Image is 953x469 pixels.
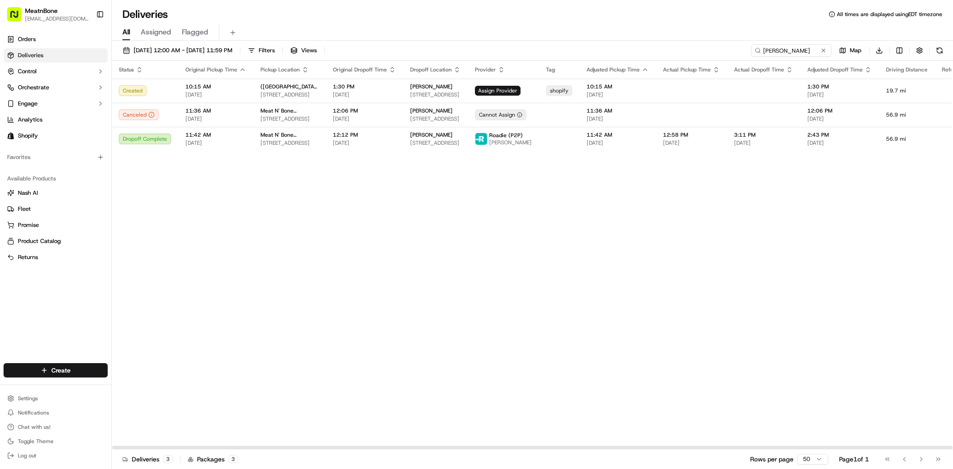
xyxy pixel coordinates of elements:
[18,100,38,108] span: Engage
[7,132,14,139] img: Shopify logo
[25,6,58,15] span: MeatnBone
[333,83,396,90] span: 1:30 PM
[4,4,92,25] button: MeatnBone[EMAIL_ADDRESS][DOMAIN_NAME]
[185,139,246,147] span: [DATE]
[260,131,319,138] span: Meat N' Bone Wellington
[185,66,237,73] span: Original Pickup Time
[750,455,793,464] p: Rows per page
[18,189,38,197] span: Nash AI
[587,115,649,122] span: [DATE]
[4,234,108,248] button: Product Catalog
[410,83,453,90] span: [PERSON_NAME]
[4,129,108,143] a: Shopify
[141,27,171,38] span: Assigned
[7,205,104,213] a: Fleet
[119,44,236,57] button: [DATE] 12:00 AM - [DATE] 11:59 PM
[4,186,108,200] button: Nash AI
[933,44,946,57] button: Refresh
[119,66,134,73] span: Status
[301,46,317,54] span: Views
[475,86,521,96] span: Assign Provider
[18,409,49,416] span: Notifications
[4,172,108,186] div: Available Products
[185,107,246,114] span: 11:36 AM
[489,139,532,146] span: [PERSON_NAME]
[4,32,108,46] a: Orders
[7,253,104,261] a: Returns
[734,139,793,147] span: [DATE]
[7,221,104,229] a: Promise
[4,113,108,127] a: Analytics
[4,363,108,377] button: Create
[734,66,784,73] span: Actual Dropoff Time
[587,131,649,138] span: 11:42 AM
[260,66,300,73] span: Pickup Location
[163,455,173,463] div: 3
[333,107,396,114] span: 12:06 PM
[185,83,246,90] span: 10:15 AM
[260,83,319,90] span: ([GEOGRAPHIC_DATA]) [STREET_ADDRESS]
[587,107,649,114] span: 11:36 AM
[119,109,159,120] button: Canceled
[188,455,238,464] div: Packages
[333,91,396,98] span: [DATE]
[807,131,872,138] span: 2:43 PM
[587,91,649,98] span: [DATE]
[4,449,108,462] button: Log out
[807,139,872,147] span: [DATE]
[850,46,861,54] span: Map
[18,452,36,459] span: Log out
[886,111,928,118] span: 56.9 mi
[4,406,108,419] button: Notifications
[333,131,396,138] span: 12:12 PM
[839,455,869,464] div: Page 1 of 1
[122,455,173,464] div: Deliveries
[475,109,526,120] div: Cannot Assign
[807,83,872,90] span: 1:30 PM
[51,366,71,375] span: Create
[4,218,108,232] button: Promise
[410,66,452,73] span: Dropoff Location
[259,46,275,54] span: Filters
[807,107,872,114] span: 12:06 PM
[122,7,168,21] h1: Deliveries
[244,44,279,57] button: Filters
[807,91,872,98] span: [DATE]
[587,83,649,90] span: 10:15 AM
[807,115,872,122] span: [DATE]
[18,253,38,261] span: Returns
[546,66,555,73] span: Tag
[7,237,104,245] a: Product Catalog
[4,48,108,63] a: Deliveries
[228,455,238,463] div: 3
[18,221,39,229] span: Promise
[260,115,319,122] span: [STREET_ADDRESS]
[410,91,461,98] span: [STREET_ADDRESS]
[4,392,108,405] button: Settings
[18,67,37,75] span: Control
[4,150,108,164] div: Favorites
[18,84,49,92] span: Orchestrate
[886,66,928,73] span: Driving Distance
[410,131,453,138] span: [PERSON_NAME]
[18,132,38,140] span: Shopify
[4,80,108,95] button: Orchestrate
[18,116,42,124] span: Analytics
[4,64,108,79] button: Control
[333,66,387,73] span: Original Dropoff Time
[25,15,89,22] button: [EMAIL_ADDRESS][DOMAIN_NAME]
[260,91,319,98] span: [STREET_ADDRESS]
[260,107,319,114] span: Meat N' Bone Wellington
[185,131,246,138] span: 11:42 AM
[260,139,319,147] span: [STREET_ADDRESS]
[18,237,61,245] span: Product Catalog
[18,438,54,445] span: Toggle Theme
[550,87,568,94] span: shopify
[835,44,865,57] button: Map
[587,66,640,73] span: Adjusted Pickup Time
[663,66,711,73] span: Actual Pickup Time
[185,115,246,122] span: [DATE]
[18,51,43,59] span: Deliveries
